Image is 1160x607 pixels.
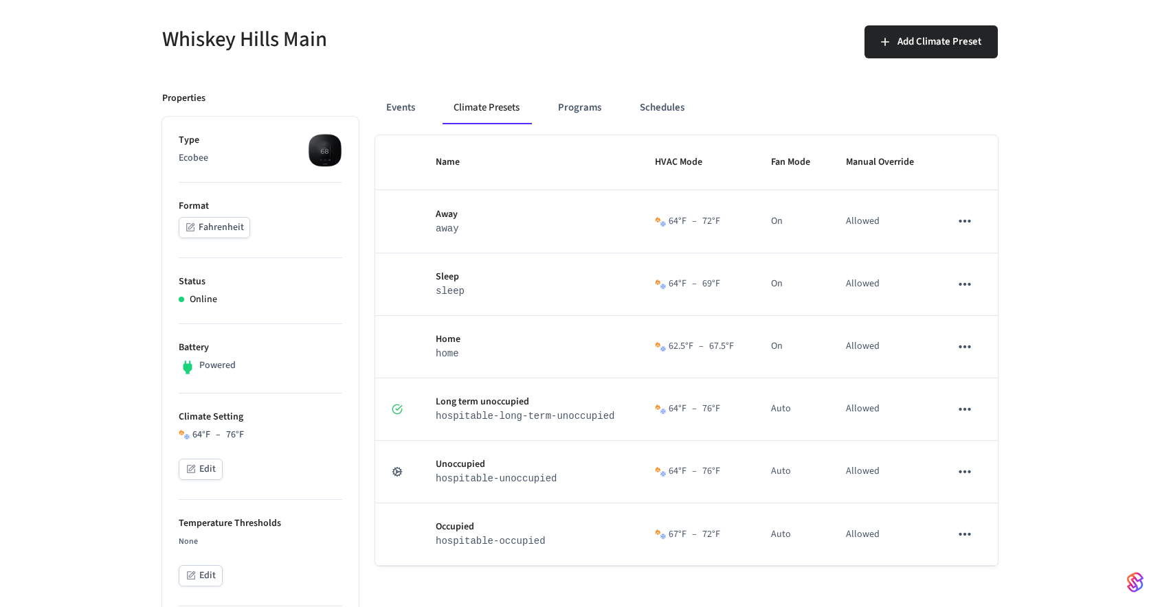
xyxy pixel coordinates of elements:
td: On [755,316,829,378]
p: Occupied [436,520,622,534]
h5: Whiskey Hills Main [162,25,572,54]
p: Away [436,207,622,222]
img: Heat Cool [655,404,666,415]
code: away [436,223,459,234]
span: – [692,464,697,479]
p: Sleep [436,270,622,284]
p: Status [179,275,342,289]
span: – [692,402,697,416]
button: Events [375,91,426,124]
td: Auto [755,378,829,441]
p: Long term unoccupied [436,395,622,409]
td: Allowed [829,378,934,441]
p: Properties [162,91,205,106]
p: Online [190,293,217,307]
table: sticky table [375,135,998,566]
td: Allowed [829,190,934,253]
div: 64 °F 72 °F [669,214,720,229]
th: Manual Override [829,135,934,190]
th: Fan Mode [755,135,829,190]
th: Name [419,135,638,190]
p: Battery [179,341,342,355]
span: – [216,428,221,442]
p: Ecobee [179,151,342,165]
button: Schedules [629,91,695,124]
p: Home [436,332,622,347]
button: Climate Presets [443,91,531,124]
code: home [436,348,459,359]
code: hospitable-long-term-unoccupied [436,411,614,422]
div: 64 °F 76 °F [192,428,244,442]
button: Programs [547,91,612,124]
td: On [755,253,829,316]
img: Heat Cool [179,429,190,440]
img: ecobee_lite_3 [308,133,342,168]
p: Format [179,199,342,214]
span: – [692,277,697,291]
span: – [699,339,704,354]
td: Allowed [829,441,934,503]
span: None [179,536,198,547]
code: sleep [436,286,465,297]
img: Heat Cool [655,341,666,352]
p: Type [179,133,342,148]
img: Heat Cool [655,466,666,477]
div: 67 °F 72 °F [669,527,720,542]
button: Edit [179,459,223,480]
td: Auto [755,503,829,566]
img: Heat Cool [655,216,666,227]
p: Temperature Thresholds [179,516,342,531]
code: hospitable-unoccupied [436,473,557,484]
td: Allowed [829,253,934,316]
img: SeamLogoGradient.69752ec5.svg [1127,571,1144,593]
div: 62.5 °F 67.5 °F [669,339,734,354]
td: Allowed [829,316,934,378]
img: Heat Cool [655,529,666,540]
td: Auto [755,441,829,503]
td: On [755,190,829,253]
span: – [692,214,697,229]
button: Fahrenheit [179,217,250,238]
td: Allowed [829,503,934,566]
span: Add Climate Preset [897,33,981,51]
img: Heat Cool [655,279,666,290]
p: Climate Setting [179,410,342,424]
p: Unoccupied [436,457,622,472]
code: hospitable-occupied [436,536,546,547]
th: HVAC Mode [638,135,755,190]
span: – [692,527,697,542]
div: 64 °F 69 °F [669,277,720,291]
button: Add Climate Preset [865,25,998,58]
div: 64 °F 76 °F [669,464,720,479]
button: Edit [179,565,223,586]
p: Powered [199,358,236,373]
div: 64 °F 76 °F [669,402,720,416]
